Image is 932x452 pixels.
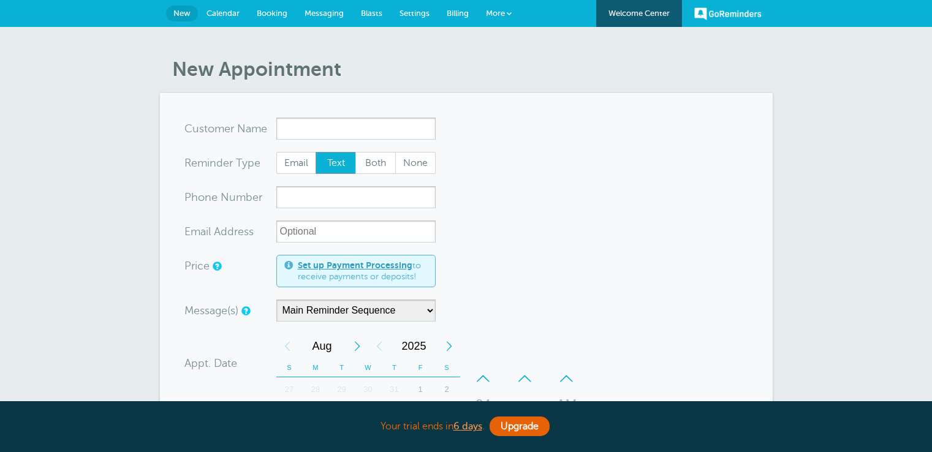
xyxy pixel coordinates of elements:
[298,260,412,270] a: Set up Payment Processing
[346,334,368,358] div: Next Month
[316,153,355,173] span: Text
[241,307,249,315] a: Simple templates and custom messages will use the reminder schedule set under Settings > Reminder...
[184,123,204,134] span: Cus
[172,58,773,81] h1: New Appointment
[381,377,407,402] div: Thursday, July 31
[206,226,234,237] span: il Add
[276,220,436,243] input: Optional
[184,118,276,140] div: ame
[396,153,435,173] span: None
[305,9,344,18] span: Messaging
[276,358,303,377] th: S
[355,358,381,377] th: W
[453,421,482,432] a: 6 days
[407,358,434,377] th: F
[213,262,220,270] a: An optional price for the appointment. If you set a price, you can include a payment link in your...
[276,334,298,358] div: Previous Month
[356,153,395,173] span: Both
[302,358,328,377] th: M
[276,377,303,402] div: Sunday, July 27
[407,377,434,402] div: Friday, August 1
[355,152,396,174] label: Both
[302,377,328,402] div: Monday, July 28
[173,9,191,18] span: New
[486,9,505,18] span: More
[184,260,210,271] label: Price
[277,153,316,173] span: Email
[276,377,303,402] div: 27
[298,260,428,282] span: to receive payments or deposits!
[328,377,355,402] div: Tuesday, July 29
[276,152,317,174] label: Email
[184,305,238,316] label: Message(s)
[407,377,434,402] div: 1
[469,392,498,416] div: 04
[206,9,240,18] span: Calendar
[434,377,460,402] div: Saturday, August 2
[390,334,438,358] span: 2025
[257,9,287,18] span: Booking
[438,334,460,358] div: Next Year
[184,358,237,369] label: Appt. Date
[184,157,260,168] label: Reminder Type
[316,152,356,174] label: Text
[328,358,355,377] th: T
[400,9,430,18] span: Settings
[328,377,355,402] div: 29
[184,226,206,237] span: Ema
[381,358,407,377] th: T
[395,152,436,174] label: None
[205,192,236,203] span: ne Nu
[204,123,246,134] span: tomer N
[447,9,469,18] span: Billing
[355,377,381,402] div: 30
[552,392,582,416] div: AM
[166,6,198,21] a: New
[298,334,346,358] span: August
[490,416,550,436] a: Upgrade
[184,220,276,243] div: ress
[368,334,390,358] div: Previous Year
[434,377,460,402] div: 2
[184,186,276,208] div: mber
[302,377,328,402] div: 28
[361,9,382,18] span: Blasts
[184,192,205,203] span: Pho
[355,377,381,402] div: Wednesday, July 30
[434,358,460,377] th: S
[160,413,773,440] div: Your trial ends in .
[381,377,407,402] div: 31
